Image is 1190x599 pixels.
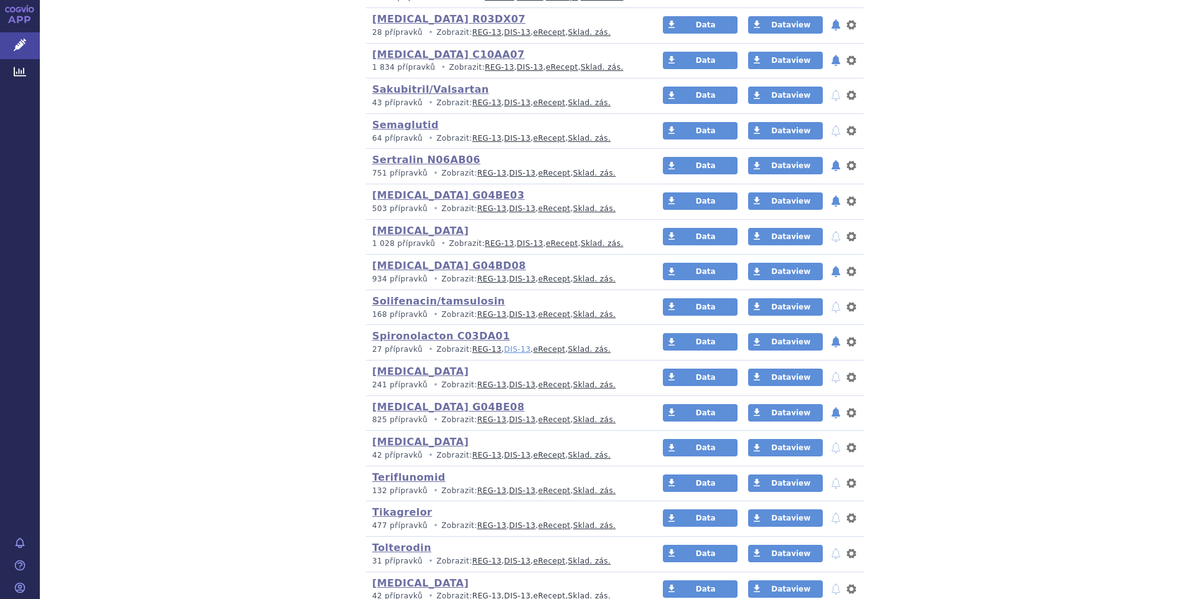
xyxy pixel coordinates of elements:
[696,126,716,135] span: Data
[663,580,738,598] a: Data
[696,267,716,276] span: Data
[573,310,616,319] a: Sklad. zás.
[663,509,738,527] a: Data
[425,556,436,567] i: •
[696,514,716,522] span: Data
[663,369,738,386] a: Data
[546,63,578,72] a: eRecept
[477,486,507,495] a: REG-13
[845,511,858,526] button: nastavení
[568,557,611,565] a: Sklad. zás.
[830,440,842,455] button: notifikace
[485,63,514,72] a: REG-13
[372,189,525,201] a: [MEDICAL_DATA] G04BE03
[372,486,639,496] p: Zobrazit: , , ,
[573,169,616,177] a: Sklad. zás.
[581,239,624,248] a: Sklad. zás.
[504,557,530,565] a: DIS-13
[472,134,502,143] a: REG-13
[538,415,571,424] a: eRecept
[372,119,439,131] a: Semaglutid
[663,157,738,174] a: Data
[533,28,566,37] a: eRecept
[830,264,842,279] button: notifikace
[748,122,823,139] a: Dataview
[372,345,423,354] span: 27 přípravků
[372,506,432,518] a: Tikagrelor
[663,192,738,210] a: Data
[696,91,716,100] span: Data
[372,98,423,107] span: 43 přípravků
[696,21,716,29] span: Data
[372,486,428,495] span: 132 přípravků
[830,405,842,420] button: notifikace
[568,451,611,460] a: Sklad. zás.
[581,63,624,72] a: Sklad. zás.
[372,225,469,237] a: [MEDICAL_DATA]
[372,577,469,589] a: [MEDICAL_DATA]
[663,404,738,422] a: Data
[372,27,639,38] p: Zobrazit: , , ,
[504,28,530,37] a: DIS-13
[430,204,441,214] i: •
[472,451,502,460] a: REG-13
[830,53,842,68] button: notifikace
[663,545,738,562] a: Data
[771,197,810,205] span: Dataview
[696,161,716,170] span: Data
[477,275,507,283] a: REG-13
[477,169,507,177] a: REG-13
[477,415,507,424] a: REG-13
[748,439,823,456] a: Dataview
[748,298,823,316] a: Dataview
[696,232,716,241] span: Data
[845,334,858,349] button: nastavení
[830,370,842,385] button: notifikace
[845,88,858,103] button: nastavení
[845,123,858,138] button: nastavení
[533,345,566,354] a: eRecept
[845,546,858,561] button: nastavení
[372,260,526,271] a: [MEDICAL_DATA] G04BD08
[845,17,858,32] button: nastavení
[771,408,810,417] span: Dataview
[372,98,639,108] p: Zobrazit: , , ,
[517,63,543,72] a: DIS-13
[538,275,571,283] a: eRecept
[372,471,446,483] a: Teriflunomid
[372,330,510,342] a: Spironolacton C03DA01
[477,310,507,319] a: REG-13
[771,161,810,170] span: Dataview
[771,21,810,29] span: Dataview
[573,204,616,213] a: Sklad. zás.
[372,380,428,389] span: 241 přípravků
[425,344,436,355] i: •
[663,439,738,456] a: Data
[748,87,823,104] a: Dataview
[372,521,639,531] p: Zobrazit: , , ,
[509,204,535,213] a: DIS-13
[509,380,535,389] a: DIS-13
[425,133,436,144] i: •
[517,239,543,248] a: DIS-13
[696,408,716,417] span: Data
[830,17,842,32] button: notifikace
[748,52,823,69] a: Dataview
[568,134,611,143] a: Sklad. zás.
[372,450,639,461] p: Zobrazit: , , ,
[573,521,616,530] a: Sklad. zás.
[372,557,423,565] span: 31 přípravků
[533,98,566,107] a: eRecept
[509,310,535,319] a: DIS-13
[771,549,810,558] span: Dataview
[845,264,858,279] button: nastavení
[372,28,423,37] span: 28 přípravků
[830,88,842,103] button: notifikace
[748,509,823,527] a: Dataview
[425,450,436,461] i: •
[509,169,535,177] a: DIS-13
[372,401,525,413] a: [MEDICAL_DATA] G04BE08
[430,521,441,531] i: •
[533,134,566,143] a: eRecept
[663,228,738,245] a: Data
